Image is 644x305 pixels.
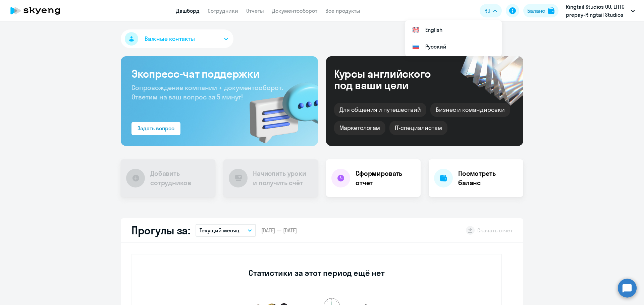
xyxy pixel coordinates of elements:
span: RU [484,7,490,15]
h3: Статистики за этот период ещё нет [249,268,384,278]
button: Задать вопрос [131,122,180,135]
div: Баланс [527,7,545,15]
a: Отчеты [246,7,264,14]
img: English [412,26,420,34]
h3: Экспресс-чат поддержки [131,67,307,80]
button: Важные контакты [121,29,233,48]
a: Сотрудники [208,7,238,14]
h4: Сформировать отчет [356,169,415,187]
button: Балансbalance [523,4,558,17]
ul: RU [405,20,502,56]
button: Текущий месяц [196,224,256,237]
img: bg-img [240,71,318,146]
h4: Начислить уроки и получить счёт [253,169,311,187]
div: Бизнес и командировки [430,103,510,117]
p: Ringtail Studios OU, LTITC prepay-Ringtail Studios [GEOGRAPHIC_DATA] OU [566,3,628,19]
h4: Посмотреть баланс [458,169,518,187]
button: Ringtail Studios OU, LTITC prepay-Ringtail Studios [GEOGRAPHIC_DATA] OU [562,3,638,19]
span: Важные контакты [145,34,195,43]
div: Курсы английского под ваши цели [334,68,449,91]
span: Сопровождение компании + документооборот. Ответим на ваш вопрос за 5 минут! [131,83,283,101]
p: Текущий месяц [200,226,239,234]
span: [DATE] — [DATE] [261,227,297,234]
button: RU [480,4,502,17]
div: IT-специалистам [389,121,447,135]
h2: Прогулы за: [131,224,190,237]
img: Русский [412,43,420,51]
a: Документооборот [272,7,317,14]
h4: Добавить сотрудников [150,169,210,187]
a: Все продукты [325,7,360,14]
img: balance [548,7,554,14]
div: Маркетологам [334,121,385,135]
a: Дашборд [176,7,200,14]
div: Задать вопрос [138,124,174,132]
div: Для общения и путешествий [334,103,426,117]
